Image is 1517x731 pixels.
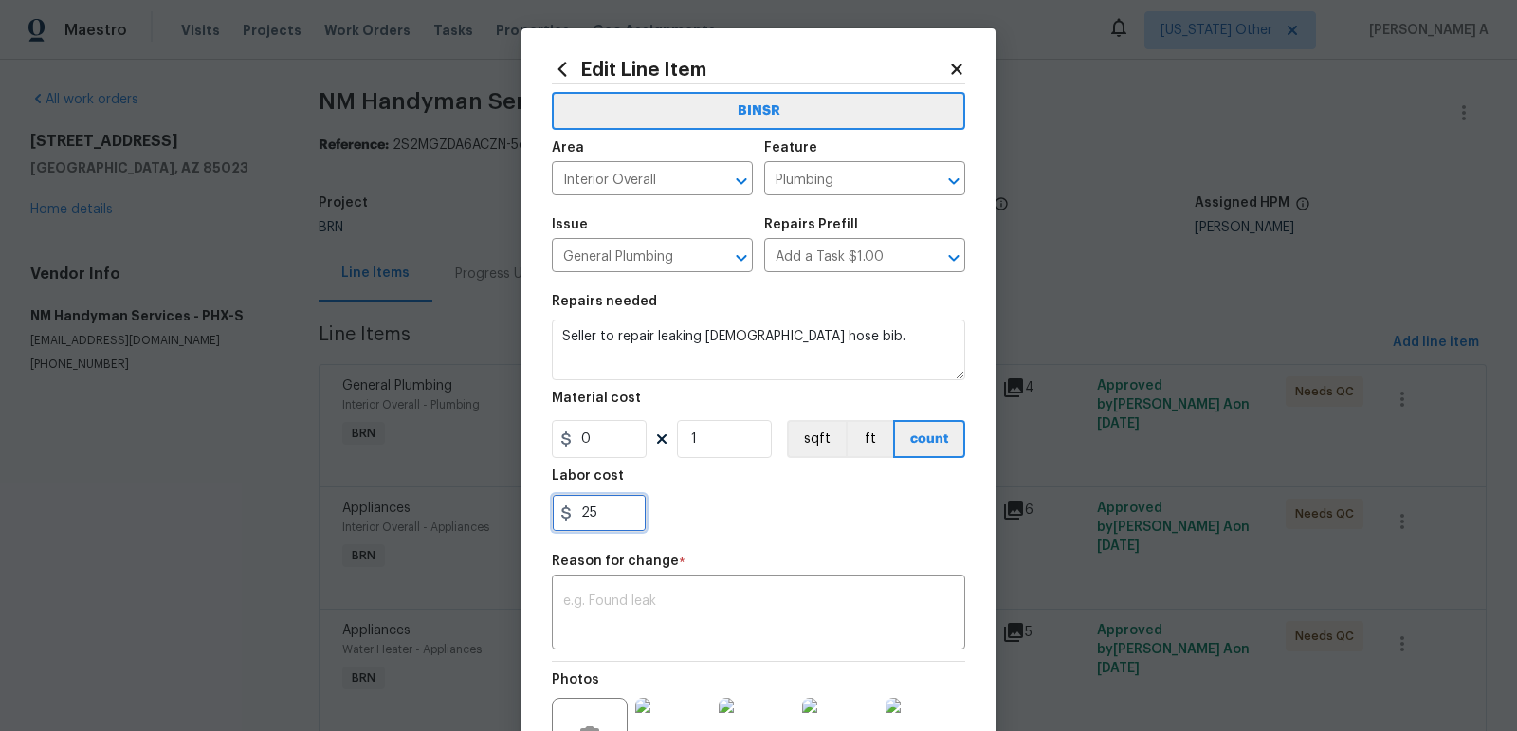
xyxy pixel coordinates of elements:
[552,92,965,130] button: BINSR
[846,420,893,458] button: ft
[764,218,858,231] h5: Repairs Prefill
[552,218,588,231] h5: Issue
[728,245,755,271] button: Open
[893,420,965,458] button: count
[764,141,817,155] h5: Feature
[552,295,657,308] h5: Repairs needed
[552,141,584,155] h5: Area
[552,59,948,80] h2: Edit Line Item
[787,420,846,458] button: sqft
[552,320,965,380] textarea: Seller to repair leaking [DEMOGRAPHIC_DATA] hose bib.
[552,673,599,686] h5: Photos
[552,469,624,483] h5: Labor cost
[941,245,967,271] button: Open
[941,168,967,194] button: Open
[728,168,755,194] button: Open
[552,392,641,405] h5: Material cost
[552,555,679,568] h5: Reason for change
